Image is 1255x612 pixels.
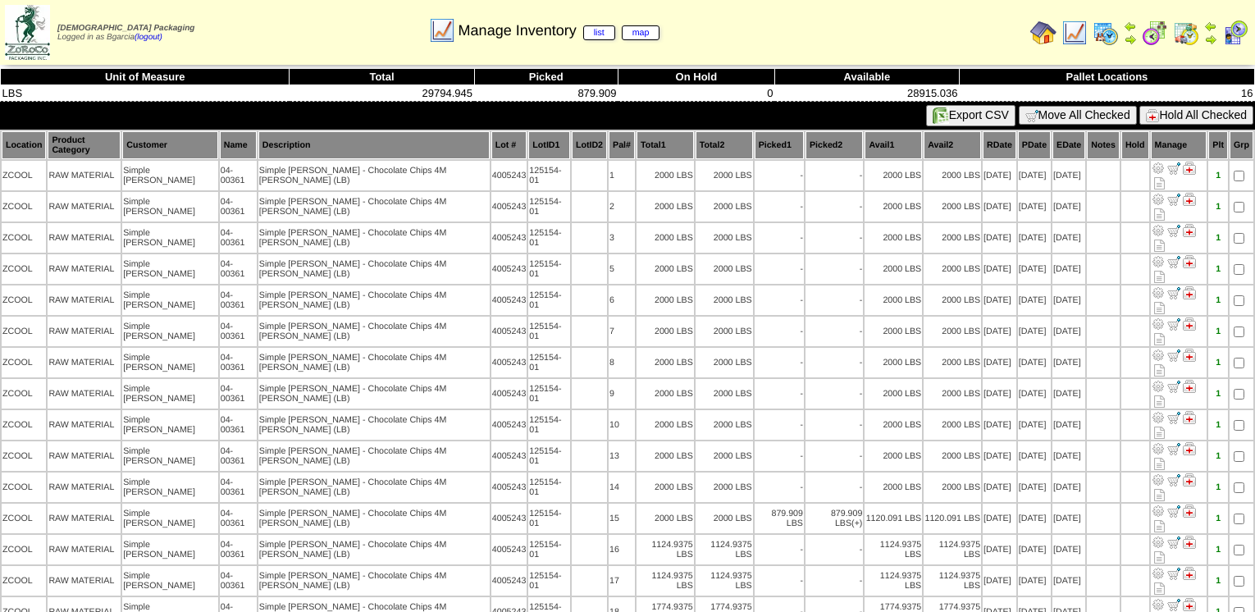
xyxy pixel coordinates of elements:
[48,192,121,222] td: RAW MATERIAL
[220,254,257,284] td: 04-00361
[290,85,474,102] td: 29794.945
[1124,20,1137,33] img: arrowleft.gif
[609,317,635,346] td: 7
[57,24,194,42] span: Logged in as Bgarcia
[5,5,50,60] img: zoroco-logo-small.webp
[258,473,490,502] td: Simple [PERSON_NAME] - Chocolate Chips 4M [PERSON_NAME] (LB)
[1052,317,1085,346] td: [DATE]
[983,317,1016,346] td: [DATE]
[2,441,46,471] td: ZCOOL
[609,161,635,190] td: 1
[2,161,46,190] td: ZCOOL
[1183,536,1196,549] img: Manage Hold
[1154,427,1165,439] i: Note
[924,131,981,159] th: Avail2
[609,223,635,253] td: 3
[220,379,257,409] td: 04-00361
[774,85,959,102] td: 28915.036
[774,69,959,85] th: Available
[1222,20,1248,46] img: calendarcustomer.gif
[609,192,635,222] td: 2
[1052,410,1085,440] td: [DATE]
[805,410,863,440] td: -
[2,192,46,222] td: ZCOOL
[983,192,1016,222] td: [DATE]
[637,192,694,222] td: 2000 LBS
[1183,286,1196,299] img: Manage Hold
[1052,192,1085,222] td: [DATE]
[805,131,863,159] th: Picked2
[491,410,527,440] td: 4005243
[609,410,635,440] td: 10
[1154,240,1165,252] i: Note
[696,161,753,190] td: 2000 LBS
[572,131,607,159] th: LotID2
[122,410,217,440] td: Simple [PERSON_NAME]
[1183,473,1196,486] img: Manage Hold
[258,161,490,190] td: Simple [PERSON_NAME] - Chocolate Chips 4M [PERSON_NAME] (LB)
[491,317,527,346] td: 4005243
[48,285,121,315] td: RAW MATERIAL
[1052,379,1085,409] td: [DATE]
[528,285,570,315] td: 125154-01
[1052,161,1085,190] td: [DATE]
[637,161,694,190] td: 2000 LBS
[220,161,257,190] td: 04-00361
[983,131,1016,159] th: RDate
[805,161,863,190] td: -
[755,410,804,440] td: -
[924,223,981,253] td: 2000 LBS
[1052,254,1085,284] td: [DATE]
[755,161,804,190] td: -
[122,473,217,502] td: Simple [PERSON_NAME]
[1167,473,1180,486] img: Move
[48,161,121,190] td: RAW MATERIAL
[1154,302,1165,314] i: Note
[865,348,922,377] td: 2000 LBS
[1152,349,1165,362] img: Adjust
[1209,202,1227,212] div: 1
[1052,348,1085,377] td: [DATE]
[1018,223,1051,253] td: [DATE]
[696,410,753,440] td: 2000 LBS
[1018,131,1051,159] th: PDate
[2,285,46,315] td: ZCOOL
[1142,20,1168,46] img: calendarblend.gif
[865,254,922,284] td: 2000 LBS
[459,22,660,39] span: Manage Inventory
[528,348,570,377] td: 125154-01
[1,69,290,85] th: Unit of Measure
[1183,380,1196,393] img: Manage Hold
[983,410,1016,440] td: [DATE]
[528,223,570,253] td: 125154-01
[696,317,753,346] td: 2000 LBS
[1167,349,1180,362] img: Move
[696,254,753,284] td: 2000 LBS
[1018,410,1051,440] td: [DATE]
[2,223,46,253] td: ZCOOL
[1124,33,1137,46] img: arrowright.gif
[696,285,753,315] td: 2000 LBS
[924,410,981,440] td: 2000 LBS
[1154,271,1165,283] i: Note
[1152,255,1165,268] img: Adjust
[755,254,804,284] td: -
[220,223,257,253] td: 04-00361
[528,441,570,471] td: 125154-01
[983,441,1016,471] td: [DATE]
[755,131,804,159] th: Picked1
[1018,254,1051,284] td: [DATE]
[924,348,981,377] td: 2000 LBS
[2,131,46,159] th: Location
[1183,255,1196,268] img: Manage Hold
[1152,286,1165,299] img: Adjust
[755,379,804,409] td: -
[1183,442,1196,455] img: Manage Hold
[1183,317,1196,331] img: Manage Hold
[528,131,570,159] th: LotID1
[122,254,217,284] td: Simple [PERSON_NAME]
[1167,567,1180,580] img: Move
[983,348,1016,377] td: [DATE]
[1209,389,1227,399] div: 1
[1152,505,1165,518] img: Adjust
